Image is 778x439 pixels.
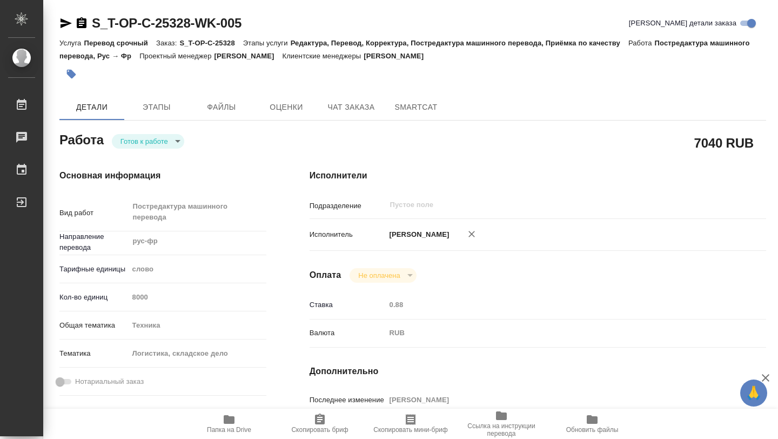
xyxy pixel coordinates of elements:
[310,169,766,182] h4: Исполнители
[243,39,291,47] p: Этапы услуги
[59,231,129,253] p: Направление перевода
[291,426,348,434] span: Скопировать бриф
[310,395,386,405] p: Последнее изменение
[84,39,156,47] p: Перевод срочный
[386,297,728,312] input: Пустое поле
[139,52,214,60] p: Проектный менеджер
[547,409,638,439] button: Обновить файлы
[350,268,416,283] div: Готов к работе
[131,101,183,114] span: Этапы
[129,316,266,335] div: Техника
[364,52,432,60] p: [PERSON_NAME]
[274,409,365,439] button: Скопировать бриф
[59,129,104,149] h2: Работа
[310,229,386,240] p: Исполнитель
[92,16,242,30] a: S_T-OP-C-25328-WK-005
[460,222,484,246] button: Удалить исполнителя
[462,422,540,437] span: Ссылка на инструкции перевода
[59,17,72,30] button: Скопировать ссылку для ЯМессенджера
[282,52,364,60] p: Клиентские менеджеры
[373,426,447,434] span: Скопировать мини-бриф
[325,101,377,114] span: Чат заказа
[310,269,341,282] h4: Оплата
[566,426,619,434] span: Обновить файлы
[310,300,386,310] p: Ставка
[355,271,403,280] button: Не оплачена
[184,409,274,439] button: Папка на Drive
[66,101,118,114] span: Детали
[214,52,283,60] p: [PERSON_NAME]
[629,18,736,29] span: [PERSON_NAME] детали заказа
[456,409,547,439] button: Ссылка на инструкции перевода
[386,392,728,408] input: Пустое поле
[75,376,144,387] span: Нотариальный заказ
[59,169,266,182] h4: Основная информация
[117,137,171,146] button: Готов к работе
[179,39,243,47] p: S_T-OP-C-25328
[112,134,184,149] div: Готов к работе
[59,292,129,303] p: Кол-во единиц
[75,17,88,30] button: Скопировать ссылку
[694,134,754,152] h2: 7040 RUB
[59,208,129,218] p: Вид работ
[260,101,312,114] span: Оценки
[365,409,456,439] button: Скопировать мини-бриф
[310,328,386,338] p: Валюта
[196,101,247,114] span: Файлы
[129,260,266,278] div: слово
[59,348,129,359] p: Тематика
[156,39,179,47] p: Заказ:
[386,229,450,240] p: [PERSON_NAME]
[386,324,728,342] div: RUB
[740,380,767,407] button: 🙏
[291,39,628,47] p: Редактура, Перевод, Корректура, Постредактура машинного перевода, Приёмка по качеству
[310,201,386,211] p: Подразделение
[59,320,129,331] p: Общая тематика
[129,289,266,305] input: Пустое поле
[310,365,766,378] h4: Дополнительно
[745,382,763,404] span: 🙏
[59,264,129,275] p: Тарифные единицы
[389,198,703,211] input: Пустое поле
[129,344,266,363] div: Логистика, складское дело
[59,62,83,86] button: Добавить тэг
[628,39,655,47] p: Работа
[207,426,251,434] span: Папка на Drive
[390,101,442,114] span: SmartCat
[59,39,84,47] p: Услуга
